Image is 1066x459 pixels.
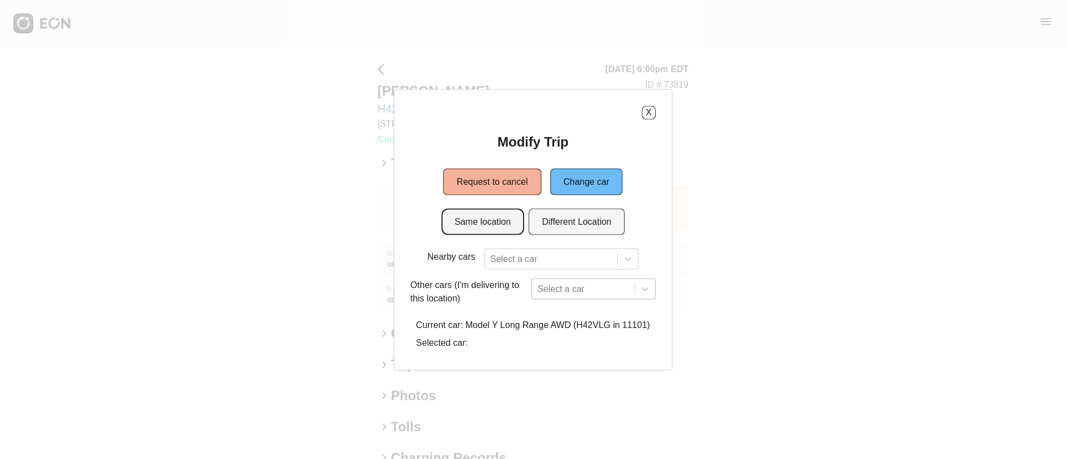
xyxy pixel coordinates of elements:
[444,168,541,195] button: Request to cancel
[642,105,656,119] button: X
[416,336,650,349] p: Selected car:
[428,250,475,263] p: Nearby cars
[529,208,625,235] button: Different Location
[441,208,524,235] button: Same location
[497,133,569,150] h2: Modify Trip
[550,168,623,195] button: Change car
[416,318,650,331] p: Current car: Model Y Long Range AWD (H42VLG in 11101)
[410,278,527,305] p: Other cars (I'm delivering to this location)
